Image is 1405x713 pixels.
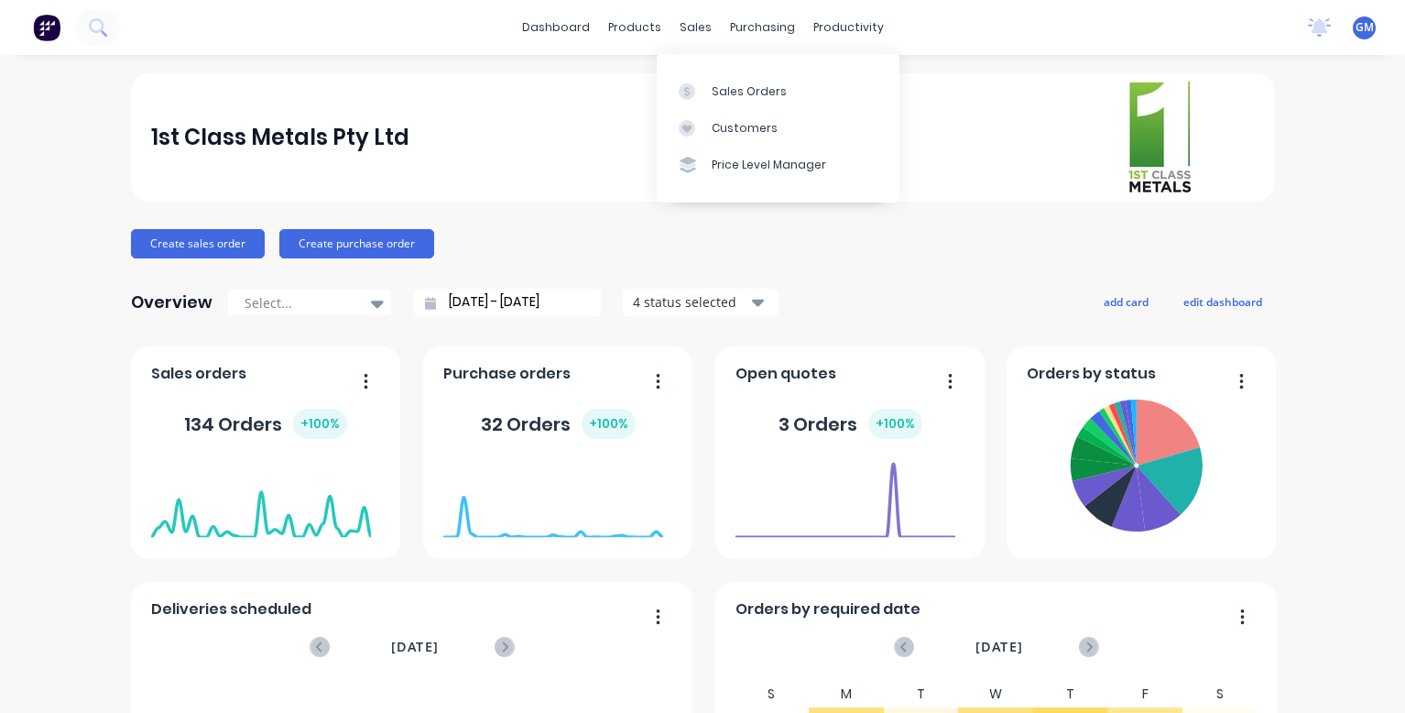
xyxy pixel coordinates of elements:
div: 3 Orders [779,409,922,439]
button: edit dashboard [1171,290,1274,313]
span: Open quotes [735,363,836,385]
div: 1st Class Metals Pty Ltd [151,119,409,156]
div: 134 Orders [184,409,347,439]
span: Purchase orders [443,363,571,385]
div: F [1107,681,1182,708]
button: 4 status selected [623,289,779,316]
span: Sales orders [151,363,246,385]
div: W [958,681,1033,708]
div: productivity [804,14,893,41]
div: purchasing [721,14,804,41]
div: Sales Orders [712,83,787,100]
img: 1st Class Metals Pty Ltd [1126,79,1193,196]
span: Orders by status [1027,363,1156,385]
button: add card [1092,290,1160,313]
a: dashboard [513,14,599,41]
div: Customers [712,120,778,137]
span: GM [1356,19,1374,36]
span: Orders by required date [735,598,920,620]
div: M [809,681,884,708]
div: S [1182,681,1258,708]
div: + 100 % [293,409,347,439]
div: S [735,681,810,708]
a: Sales Orders [657,72,899,109]
button: Create sales order [131,229,265,258]
div: Overview [131,284,212,321]
div: T [884,681,959,708]
div: 32 Orders [481,409,636,439]
div: + 100 % [582,409,636,439]
div: + 100 % [868,409,922,439]
a: Customers [657,110,899,147]
div: products [599,14,670,41]
span: [DATE] [391,637,439,657]
img: Factory [33,14,60,41]
span: [DATE] [975,637,1023,657]
button: Create purchase order [279,229,434,258]
div: 4 status selected [633,292,748,312]
div: sales [670,14,721,41]
div: T [1033,681,1108,708]
a: Price Level Manager [657,147,899,183]
div: Price Level Manager [712,157,826,173]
